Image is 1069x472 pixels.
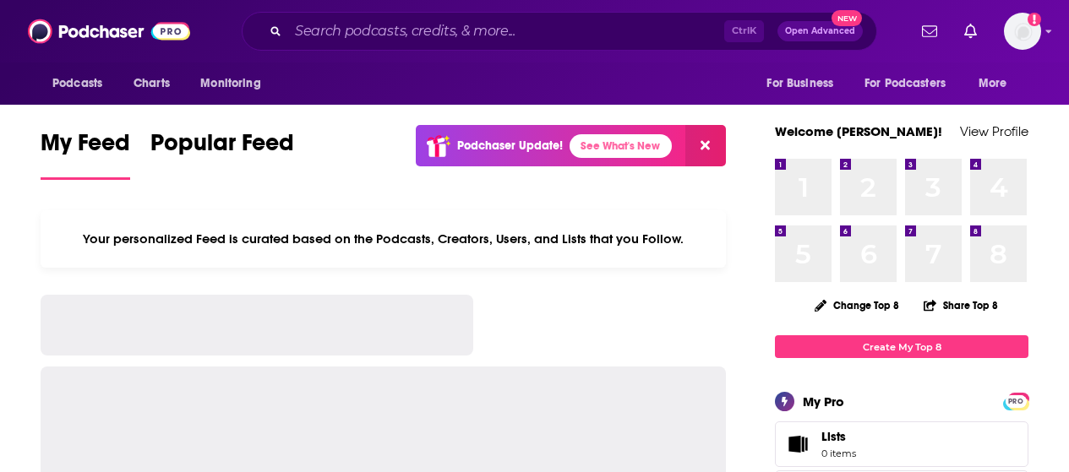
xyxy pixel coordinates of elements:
[803,393,844,410] div: My Pro
[785,27,855,35] span: Open Advanced
[1006,394,1026,407] a: PRO
[41,68,124,100] button: open menu
[967,68,1028,100] button: open menu
[288,18,724,45] input: Search podcasts, credits, & more...
[242,12,877,51] div: Search podcasts, credits, & more...
[150,128,294,180] a: Popular Feed
[804,295,909,316] button: Change Top 8
[923,289,999,322] button: Share Top 8
[28,15,190,47] img: Podchaser - Follow, Share and Rate Podcasts
[755,68,854,100] button: open menu
[200,72,260,95] span: Monitoring
[123,68,180,100] a: Charts
[724,20,764,42] span: Ctrl K
[1028,13,1041,26] svg: Email not verified
[1004,13,1041,50] button: Show profile menu
[915,17,944,46] a: Show notifications dropdown
[777,21,863,41] button: Open AdvancedNew
[854,68,970,100] button: open menu
[821,429,846,444] span: Lists
[766,72,833,95] span: For Business
[1006,395,1026,408] span: PRO
[832,10,862,26] span: New
[457,138,563,153] p: Podchaser Update!
[1004,13,1041,50] img: User Profile
[150,128,294,167] span: Popular Feed
[41,128,130,180] a: My Feed
[41,128,130,167] span: My Feed
[775,421,1028,467] a: Lists
[979,72,1007,95] span: More
[864,72,946,95] span: For Podcasters
[570,134,672,158] a: See What's New
[134,72,170,95] span: Charts
[960,123,1028,139] a: View Profile
[52,72,102,95] span: Podcasts
[957,17,984,46] a: Show notifications dropdown
[1004,13,1041,50] span: Logged in as carlosrosario
[781,432,815,456] span: Lists
[41,210,726,268] div: Your personalized Feed is curated based on the Podcasts, Creators, Users, and Lists that you Follow.
[775,335,1028,358] a: Create My Top 8
[821,448,856,459] span: 0 items
[188,68,282,100] button: open menu
[775,123,942,139] a: Welcome [PERSON_NAME]!
[821,429,856,444] span: Lists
